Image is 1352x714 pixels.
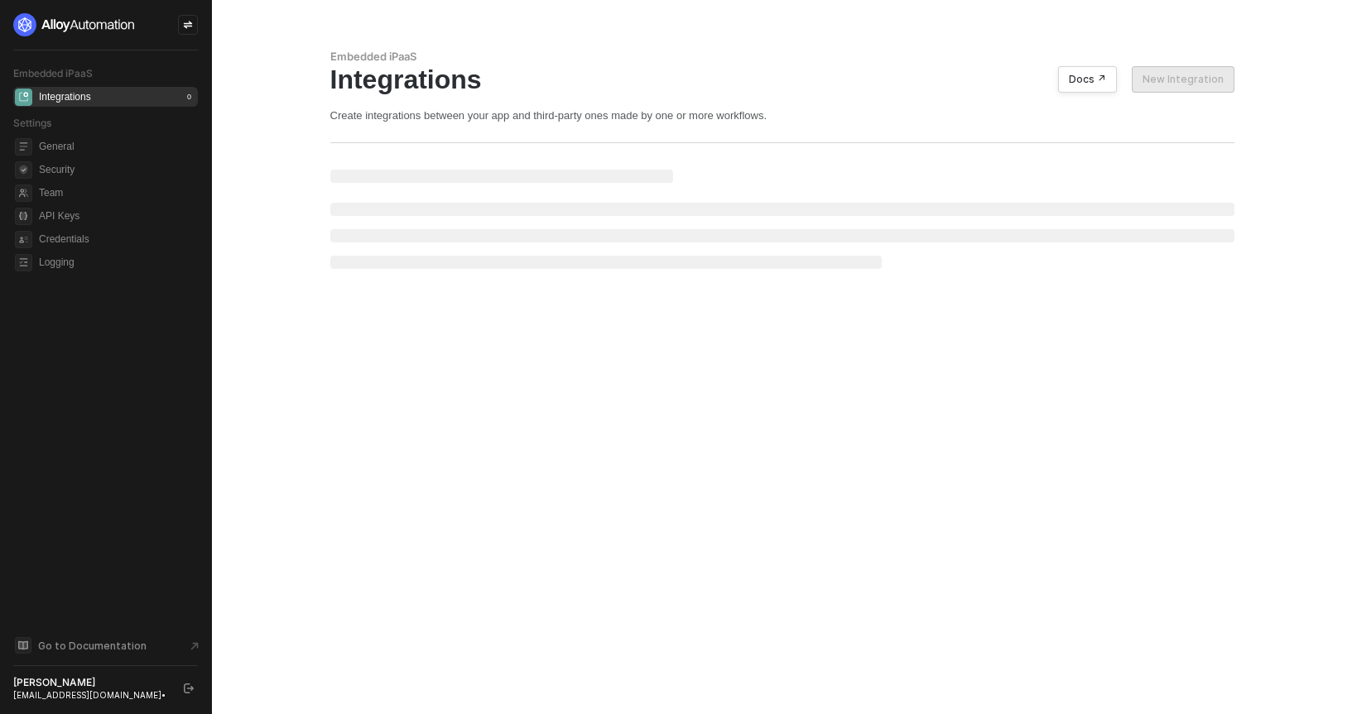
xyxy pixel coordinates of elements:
[39,206,195,226] span: API Keys
[15,637,31,654] span: documentation
[184,90,195,103] div: 0
[1132,66,1234,93] button: New Integration
[15,138,32,156] span: general
[15,254,32,271] span: logging
[13,635,199,655] a: Knowledge Base
[39,137,195,156] span: General
[15,89,32,106] span: integrations
[1058,66,1117,93] button: Docs ↗
[15,231,32,248] span: credentials
[39,183,195,203] span: Team
[13,13,198,36] a: logo
[330,108,1234,122] div: Create integrations between your app and third-party ones made by one or more workflows.
[15,208,32,225] span: api-key
[184,683,194,693] span: logout
[13,13,136,36] img: logo
[186,638,203,654] span: document-arrow
[39,229,195,249] span: Credentials
[330,64,1234,95] div: Integrations
[13,67,93,79] span: Embedded iPaaS
[13,689,169,701] div: [EMAIL_ADDRESS][DOMAIN_NAME] •
[330,50,1234,64] div: Embedded iPaaS
[1069,73,1106,86] div: Docs ↗
[39,252,195,272] span: Logging
[39,160,195,180] span: Security
[15,184,32,202] span: team
[38,639,147,653] span: Go to Documentation
[13,117,51,129] span: Settings
[15,161,32,179] span: security
[183,20,193,30] span: icon-swap
[39,90,91,104] div: Integrations
[13,676,169,689] div: [PERSON_NAME]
